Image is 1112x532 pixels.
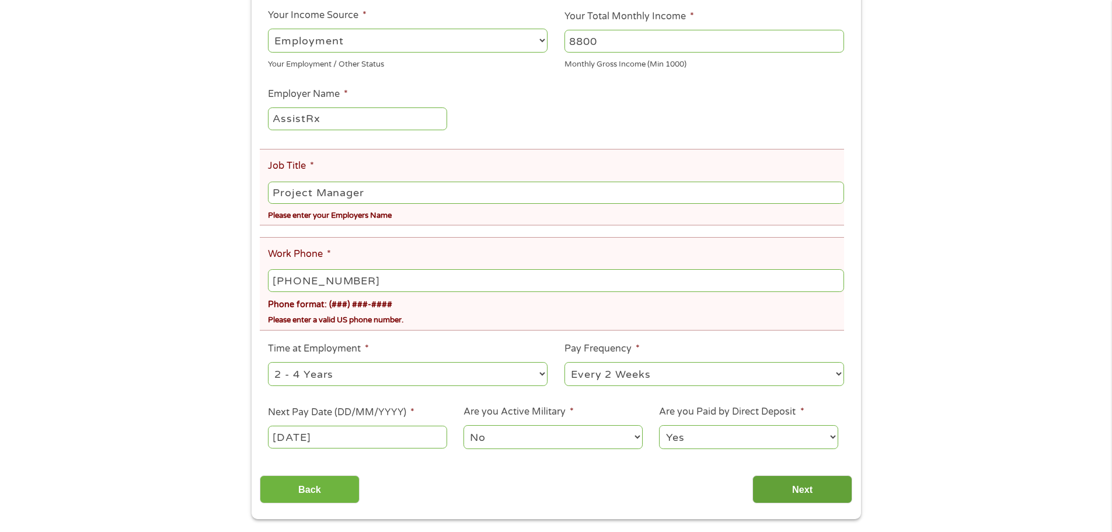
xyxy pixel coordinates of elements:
input: ---Click Here for Calendar --- [268,426,447,448]
label: Pay Frequency [564,343,640,355]
div: Phone format: (###) ###-#### [268,294,843,311]
input: Back [260,475,360,504]
label: Job Title [268,160,314,172]
label: Your Income Source [268,9,367,22]
label: Time at Employment [268,343,369,355]
label: Your Total Monthly Income [564,11,694,23]
label: Employer Name [268,88,348,100]
input: Next [752,475,852,504]
div: Monthly Gross Income (Min 1000) [564,54,844,70]
div: Your Employment / Other Status [268,54,548,70]
input: Walmart [268,107,447,130]
input: 1800 [564,30,844,52]
label: Are you Paid by Direct Deposit [659,406,804,418]
input: (231) 754-4010 [268,269,843,291]
div: Please enter your Employers Name [268,206,843,222]
label: Are you Active Military [463,406,574,418]
label: Next Pay Date (DD/MM/YYYY) [268,406,414,419]
label: Work Phone [268,248,331,260]
input: Cashier [268,182,843,204]
div: Please enter a valid US phone number. [268,311,843,326]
